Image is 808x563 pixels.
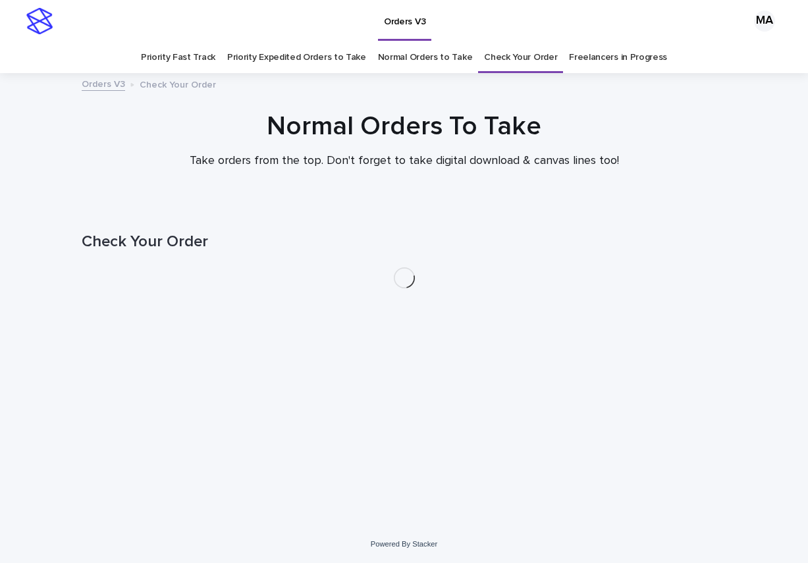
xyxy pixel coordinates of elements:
[82,76,125,91] a: Orders V3
[227,42,366,73] a: Priority Expedited Orders to Take
[141,42,215,73] a: Priority Fast Track
[140,76,216,91] p: Check Your Order
[754,11,775,32] div: MA
[82,111,727,142] h1: Normal Orders To Take
[141,154,668,169] p: Take orders from the top. Don't forget to take digital download & canvas lines too!
[371,540,437,548] a: Powered By Stacker
[569,42,667,73] a: Freelancers in Progress
[484,42,557,73] a: Check Your Order
[378,42,473,73] a: Normal Orders to Take
[26,8,53,34] img: stacker-logo-s-only.png
[82,232,727,252] h1: Check Your Order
